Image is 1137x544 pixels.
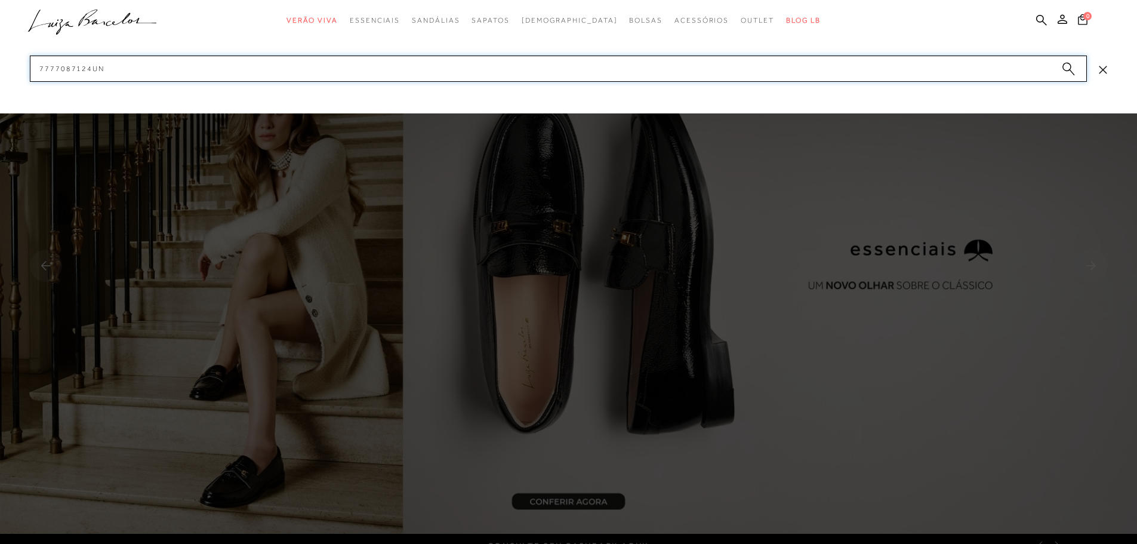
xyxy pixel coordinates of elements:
[286,16,338,24] span: Verão Viva
[786,16,821,24] span: BLOG LB
[741,16,774,24] span: Outlet
[412,16,460,24] span: Sandálias
[1083,12,1092,20] span: 0
[674,10,729,32] a: categoryNavScreenReaderText
[286,10,338,32] a: categoryNavScreenReaderText
[522,10,618,32] a: noSubCategoriesText
[412,10,460,32] a: categoryNavScreenReaderText
[350,10,400,32] a: categoryNavScreenReaderText
[1074,13,1091,29] button: 0
[629,16,663,24] span: Bolsas
[741,10,774,32] a: categoryNavScreenReaderText
[522,16,618,24] span: [DEMOGRAPHIC_DATA]
[674,16,729,24] span: Acessórios
[30,56,1087,82] input: Buscar.
[786,10,821,32] a: BLOG LB
[472,10,509,32] a: categoryNavScreenReaderText
[350,16,400,24] span: Essenciais
[629,10,663,32] a: categoryNavScreenReaderText
[472,16,509,24] span: Sapatos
